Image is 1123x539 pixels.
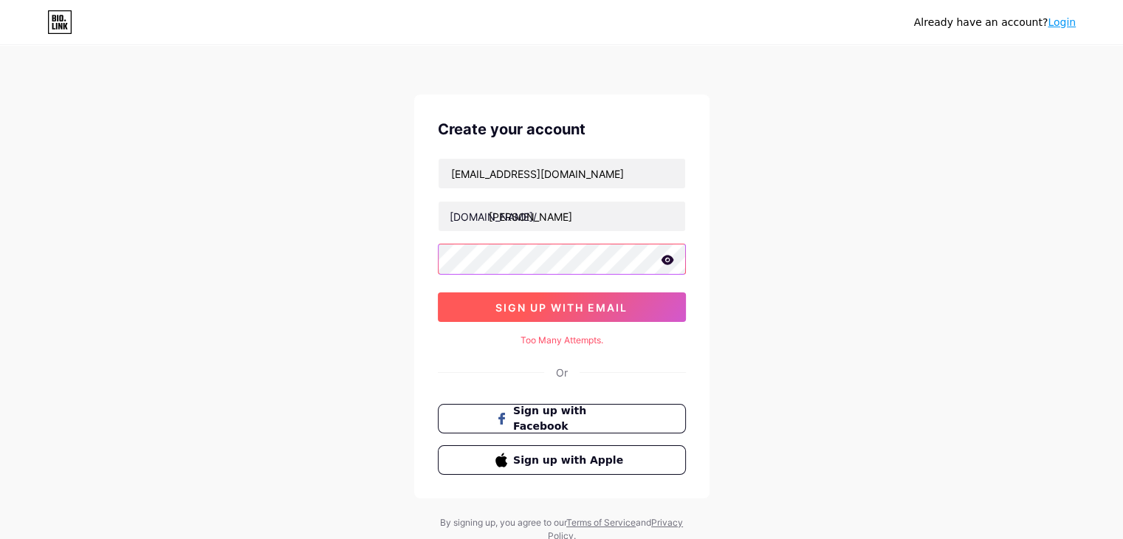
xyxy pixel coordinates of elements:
div: Create your account [438,118,686,140]
input: Email [439,159,685,188]
button: Sign up with Apple [438,445,686,475]
span: Sign up with Facebook [513,403,628,434]
input: username [439,202,685,231]
span: Sign up with Apple [513,453,628,468]
div: [DOMAIN_NAME]/ [450,209,537,224]
div: Too Many Attempts. [438,334,686,347]
a: Terms of Service [566,517,636,528]
div: Or [556,365,568,380]
div: Already have an account? [914,15,1076,30]
span: sign up with email [495,301,628,314]
button: Sign up with Facebook [438,404,686,433]
button: sign up with email [438,292,686,322]
a: Login [1048,16,1076,28]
